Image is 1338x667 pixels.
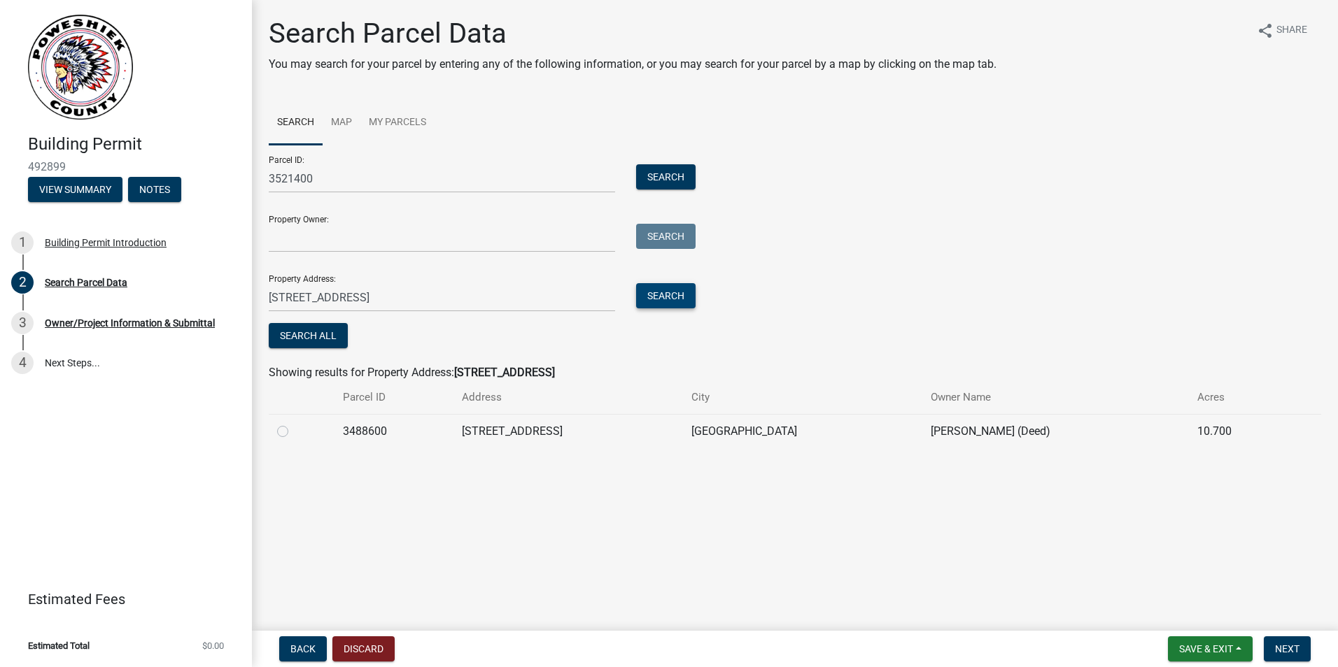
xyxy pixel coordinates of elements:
[332,636,395,661] button: Discard
[922,414,1189,448] td: [PERSON_NAME] (Deed)
[290,643,316,654] span: Back
[454,366,555,379] strong: [STREET_ADDRESS]
[11,585,230,613] a: Estimated Fees
[1276,22,1307,39] span: Share
[269,56,997,73] p: You may search for your parcel by entering any of the following information, or you may search fo...
[269,364,1321,381] div: Showing results for Property Address:
[28,177,122,202] button: View Summary
[45,278,127,287] div: Search Parcel Data
[128,185,181,196] wm-modal-confirm: Notes
[11,312,34,334] div: 3
[269,17,997,50] h1: Search Parcel Data
[28,641,90,650] span: Estimated Total
[202,641,224,650] span: $0.00
[323,101,360,145] a: Map
[1168,636,1253,661] button: Save & Exit
[28,134,241,155] h4: Building Permit
[334,381,453,414] th: Parcel ID
[1264,636,1311,661] button: Next
[28,160,224,173] span: 492899
[1179,643,1233,654] span: Save & Exit
[636,283,696,308] button: Search
[45,238,167,248] div: Building Permit Introduction
[334,414,453,448] td: 3488600
[1275,643,1300,654] span: Next
[128,177,181,202] button: Notes
[453,381,683,414] th: Address
[11,271,34,294] div: 2
[453,414,683,448] td: [STREET_ADDRESS]
[28,185,122,196] wm-modal-confirm: Summary
[1257,22,1274,39] i: share
[683,414,922,448] td: [GEOGRAPHIC_DATA]
[922,381,1189,414] th: Owner Name
[1189,414,1289,448] td: 10.700
[636,224,696,249] button: Search
[1189,381,1289,414] th: Acres
[269,101,323,145] a: Search
[360,101,435,145] a: My Parcels
[269,323,348,348] button: Search All
[28,15,133,120] img: Poweshiek County, IA
[636,164,696,189] button: Search
[683,381,922,414] th: City
[279,636,327,661] button: Back
[1246,17,1318,44] button: shareShare
[45,318,215,328] div: Owner/Project Information & Submittal
[11,231,34,254] div: 1
[11,352,34,374] div: 4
